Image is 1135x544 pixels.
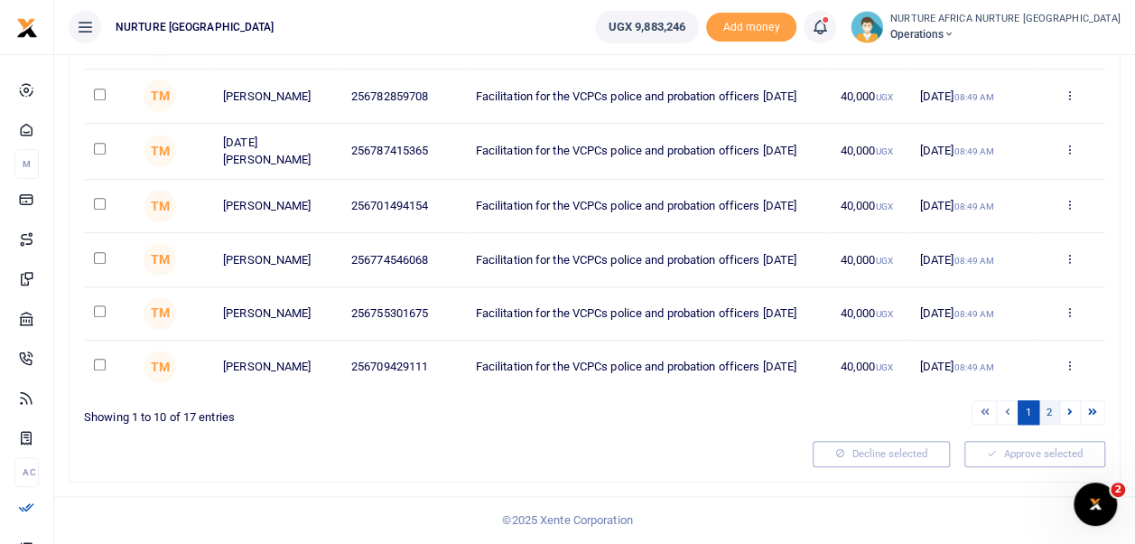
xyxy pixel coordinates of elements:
td: [PERSON_NAME] [213,341,341,393]
td: [PERSON_NAME] [213,287,341,341]
td: [PERSON_NAME] [213,70,341,123]
small: UGX [875,256,892,266]
td: 40,000 [830,180,909,233]
td: 256774546068 [341,233,466,286]
td: [DATE] [909,341,1033,393]
td: [DATE] [909,124,1033,180]
span: NURTURE [GEOGRAPHIC_DATA] [108,19,282,35]
span: Timothy Makumbi [144,80,176,112]
small: NURTURE AFRICA NURTURE [GEOGRAPHIC_DATA] [890,12,1121,27]
img: profile-user [851,11,883,43]
img: logo-small [16,17,38,39]
small: 08:49 AM [954,146,994,156]
td: [DATE] [909,70,1033,123]
span: Operations [890,26,1121,42]
td: Facilitation for the VCPCs police and probation officers [DATE] [465,70,830,123]
td: Facilitation for the VCPCs police and probation officers [DATE] [465,287,830,341]
a: Add money [706,19,796,33]
small: UGX [875,202,892,211]
td: [DATE][PERSON_NAME] [213,124,341,180]
li: Ac [14,457,39,487]
td: [PERSON_NAME] [213,233,341,286]
li: Toup your wallet [706,13,796,42]
small: 08:49 AM [954,92,994,102]
small: UGX [875,309,892,319]
td: [DATE] [909,287,1033,341]
small: UGX [875,146,892,156]
div: Showing 1 to 10 of 17 entries [84,399,588,427]
td: [DATE] [909,180,1033,233]
span: Timothy Makumbi [144,190,176,222]
span: UGX 9,883,246 [609,18,685,36]
li: M [14,149,39,179]
small: 08:49 AM [954,256,994,266]
td: Facilitation for the VCPCs police and probation officers [DATE] [465,180,830,233]
td: [PERSON_NAME] [213,180,341,233]
td: 256787415365 [341,124,466,180]
td: 256782859708 [341,70,466,123]
td: Facilitation for the VCPCs police and probation officers [DATE] [465,233,830,286]
small: 08:49 AM [954,362,994,372]
td: 40,000 [830,287,909,341]
td: [DATE] [909,233,1033,286]
span: Add money [706,13,796,42]
small: 08:49 AM [954,202,994,211]
iframe: Intercom live chat [1074,483,1117,526]
a: logo-small logo-large logo-large [16,20,38,33]
td: 256709429111 [341,341,466,393]
td: 40,000 [830,124,909,180]
td: 40,000 [830,341,909,393]
td: 256755301675 [341,287,466,341]
td: 40,000 [830,233,909,286]
span: Timothy Makumbi [144,297,176,330]
span: 2 [1111,483,1125,497]
span: Timothy Makumbi [144,135,176,167]
li: Wallet ballance [588,11,706,43]
span: Timothy Makumbi [144,243,176,276]
small: UGX [875,362,892,372]
td: Facilitation for the VCPCs police and probation officers [DATE] [465,124,830,180]
a: 1 [1018,400,1039,425]
td: Facilitation for the VCPCs police and probation officers [DATE] [465,341,830,393]
a: 2 [1038,400,1060,425]
a: UGX 9,883,246 [595,11,699,43]
a: profile-user NURTURE AFRICA NURTURE [GEOGRAPHIC_DATA] Operations [851,11,1121,43]
span: Timothy Makumbi [144,351,176,383]
small: UGX [875,92,892,102]
td: 256701494154 [341,180,466,233]
td: 40,000 [830,70,909,123]
small: 08:49 AM [954,309,994,319]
